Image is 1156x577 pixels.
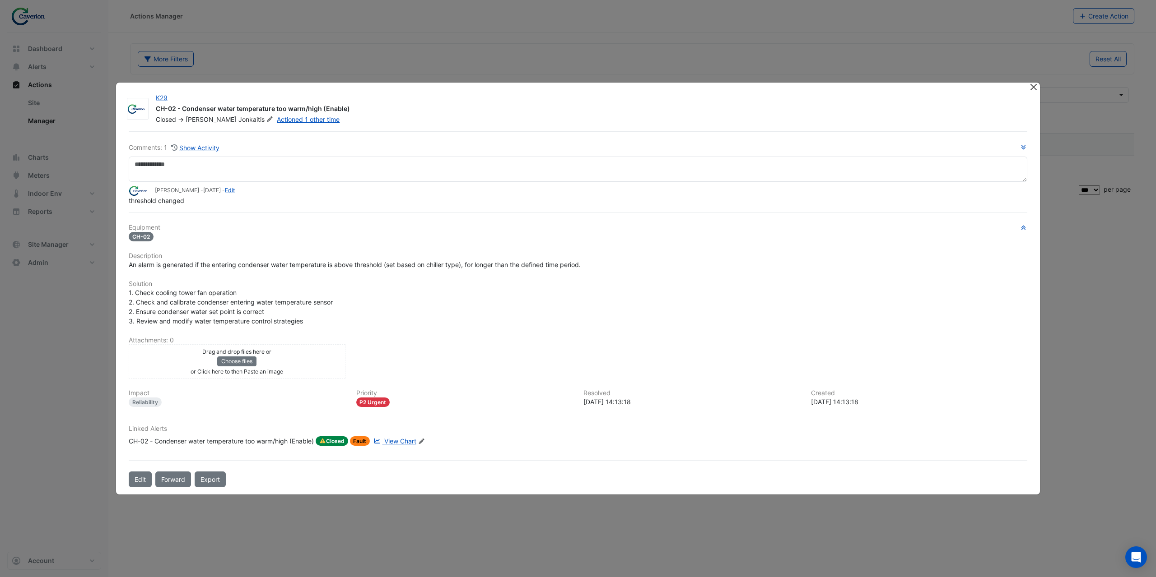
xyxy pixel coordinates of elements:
span: Fault [350,436,370,446]
a: K29 [156,94,168,102]
h6: Equipment [129,224,1027,231]
span: View Chart [384,437,416,445]
button: Close [1029,83,1038,92]
span: An alarm is generated if the entering condenser water temperature is above threshold (set based o... [129,261,581,268]
h6: Impact [129,389,345,397]
span: [PERSON_NAME] [186,115,237,123]
button: Edit [129,471,152,487]
img: Caverion [127,104,148,113]
div: [DATE] 14:13:18 [583,397,800,406]
div: P2 Urgent [356,397,390,407]
button: Choose files [217,356,256,366]
a: View Chart [372,436,416,446]
button: Forward [155,471,191,487]
span: Closed [156,115,176,123]
span: -> [178,115,184,123]
span: Closed [316,436,348,446]
div: Comments: 1 [129,143,220,153]
span: CH-02 [129,232,154,241]
h6: Created [811,389,1028,397]
img: Caverion [129,186,151,196]
h6: Description [129,252,1027,260]
div: Reliability [129,397,162,407]
fa-icon: Edit Linked Alerts [418,438,425,445]
a: Export [195,471,226,487]
span: 2025-08-08 14:13:19 [203,187,221,194]
div: CH-02 - Condenser water temperature too warm/high (Enable) [156,104,1018,115]
h6: Priority [356,389,573,397]
h6: Linked Alerts [129,425,1027,433]
small: or Click here to then Paste an image [191,368,283,375]
small: [PERSON_NAME] - - [155,186,235,194]
h6: Resolved [583,389,800,397]
div: Open Intercom Messenger [1125,546,1147,568]
span: Jonkaitis [238,115,275,124]
span: 1. Check cooling tower fan operation 2. Check and calibrate condenser entering water temperature ... [129,289,335,325]
div: [DATE] 14:13:18 [811,397,1028,406]
small: Drag and drop files here or [202,348,271,355]
h6: Attachments: 0 [129,337,1027,344]
button: Show Activity [171,143,220,153]
a: Actioned 1 other time [277,115,340,123]
a: Edit [225,187,235,194]
span: threshold changed [129,197,184,204]
div: CH-02 - Condenser water temperature too warm/high (Enable) [129,436,314,446]
h6: Solution [129,280,1027,288]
